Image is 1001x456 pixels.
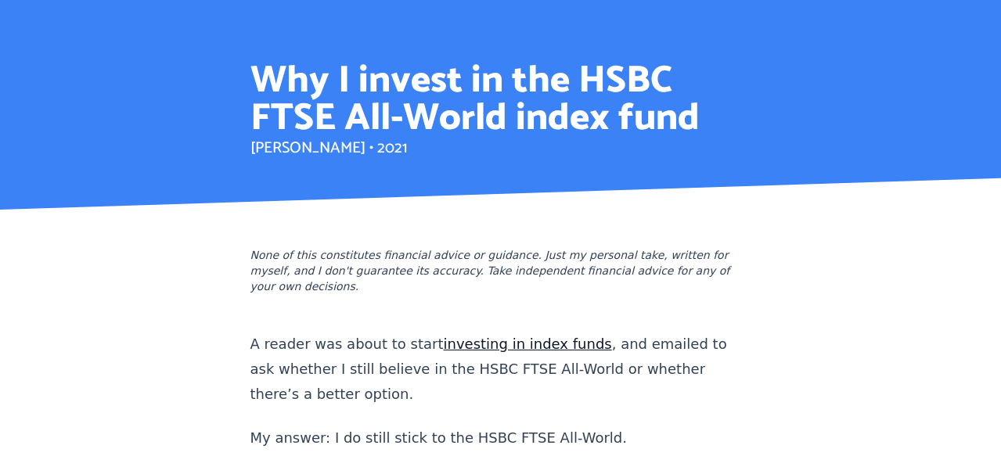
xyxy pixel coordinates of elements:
p: [PERSON_NAME] • 2021 [250,138,751,160]
p: My answer: I do still stick to the HSBC FTSE All-World. [250,425,751,451]
h1: Why I invest in the HSBC FTSE All-World index fund [250,63,751,138]
p: None of this constitutes financial advice or guidance. Just my personal take, written for myself,... [250,247,751,294]
a: investing in index funds [444,336,612,352]
p: A reader was about to start , and emailed to ask whether I still believe in the HSBC FTSE All-Wor... [250,332,751,407]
